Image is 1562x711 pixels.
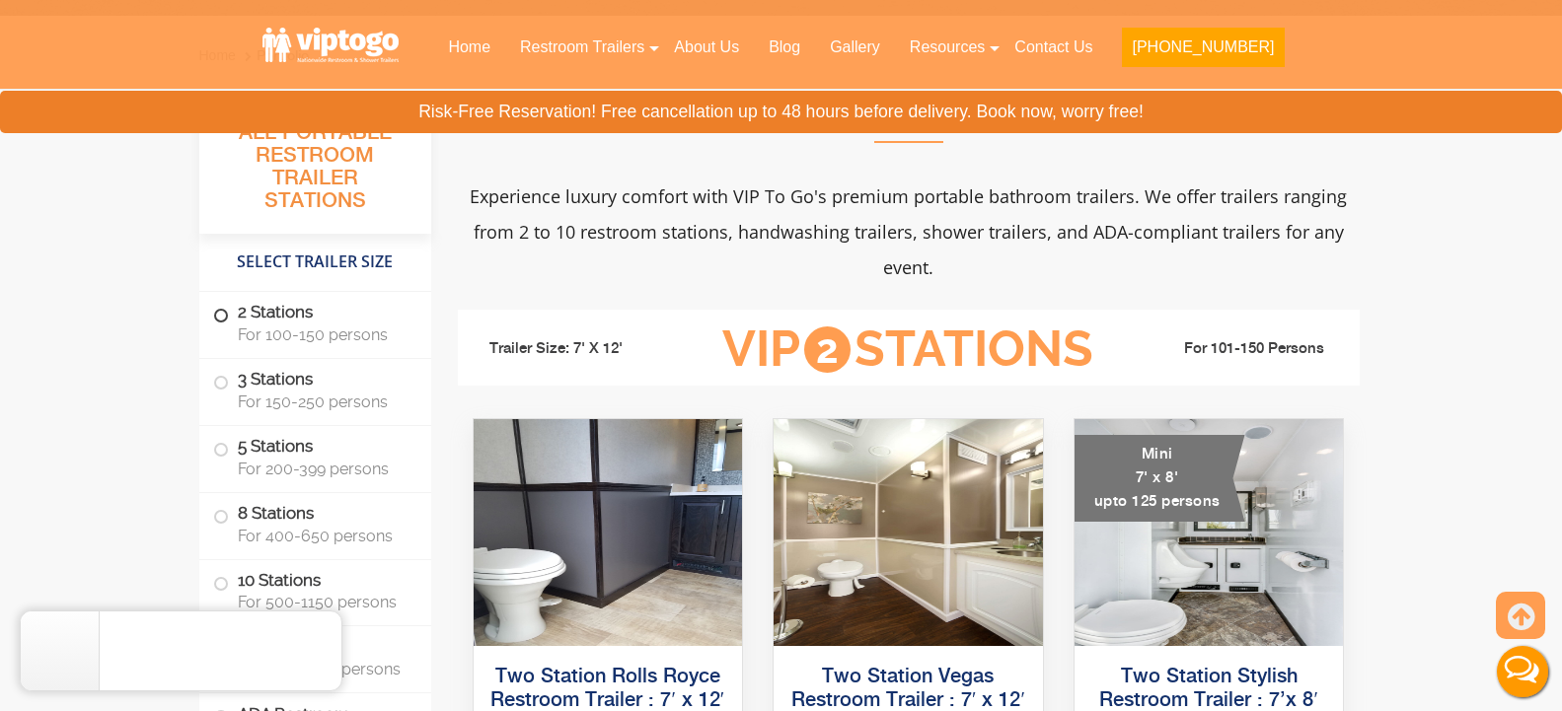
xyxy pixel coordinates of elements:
[238,392,408,411] span: For 150-250 persons
[791,667,1025,711] a: Two Station Vegas Restroom Trailer : 7′ x 12′
[458,178,1360,285] p: Experience luxury comfort with VIP To Go's premium portable bathroom trailers. We offer trailers ...
[1099,667,1317,711] a: Two Station Stylish Restroom Trailer : 7’x 8′
[1483,632,1562,711] button: Live Chat
[659,26,754,69] a: About Us
[213,426,417,487] label: 5 Stations
[1122,28,1284,67] button: [PHONE_NUMBER]
[774,419,1043,646] img: Side view of two station restroom trailer with separate doors for males and females
[804,326,851,373] span: 2
[433,26,505,69] a: Home
[213,560,417,621] label: 10 Stations
[754,26,815,69] a: Blog
[213,292,417,353] label: 2 Stations
[1075,435,1245,522] div: Mini 7' x 8' upto 125 persons
[1075,419,1344,646] img: A mini restroom trailer with two separate stations and separate doors for males and females
[1125,337,1346,361] li: For 101-150 Persons
[199,115,431,234] h3: All Portable Restroom Trailer Stations
[692,322,1124,377] h3: VIP Stations
[238,527,408,545] span: For 400-650 persons
[505,26,659,69] a: Restroom Trailers
[472,320,693,379] li: Trailer Size: 7' X 12'
[490,667,724,711] a: Two Station Rolls Royce Restroom Trailer : 7′ x 12′
[474,419,743,646] img: Side view of two station restroom trailer with separate doors for males and females
[213,493,417,554] label: 8 Stations
[238,325,408,344] span: For 100-150 persons
[1107,26,1299,79] a: [PHONE_NUMBER]
[815,26,895,69] a: Gallery
[238,593,408,611] span: For 500-1150 persons
[199,244,431,281] h4: Select Trailer Size
[213,359,417,420] label: 3 Stations
[895,26,1000,69] a: Resources
[1000,26,1107,69] a: Contact Us
[238,460,408,478] span: For 200-399 persons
